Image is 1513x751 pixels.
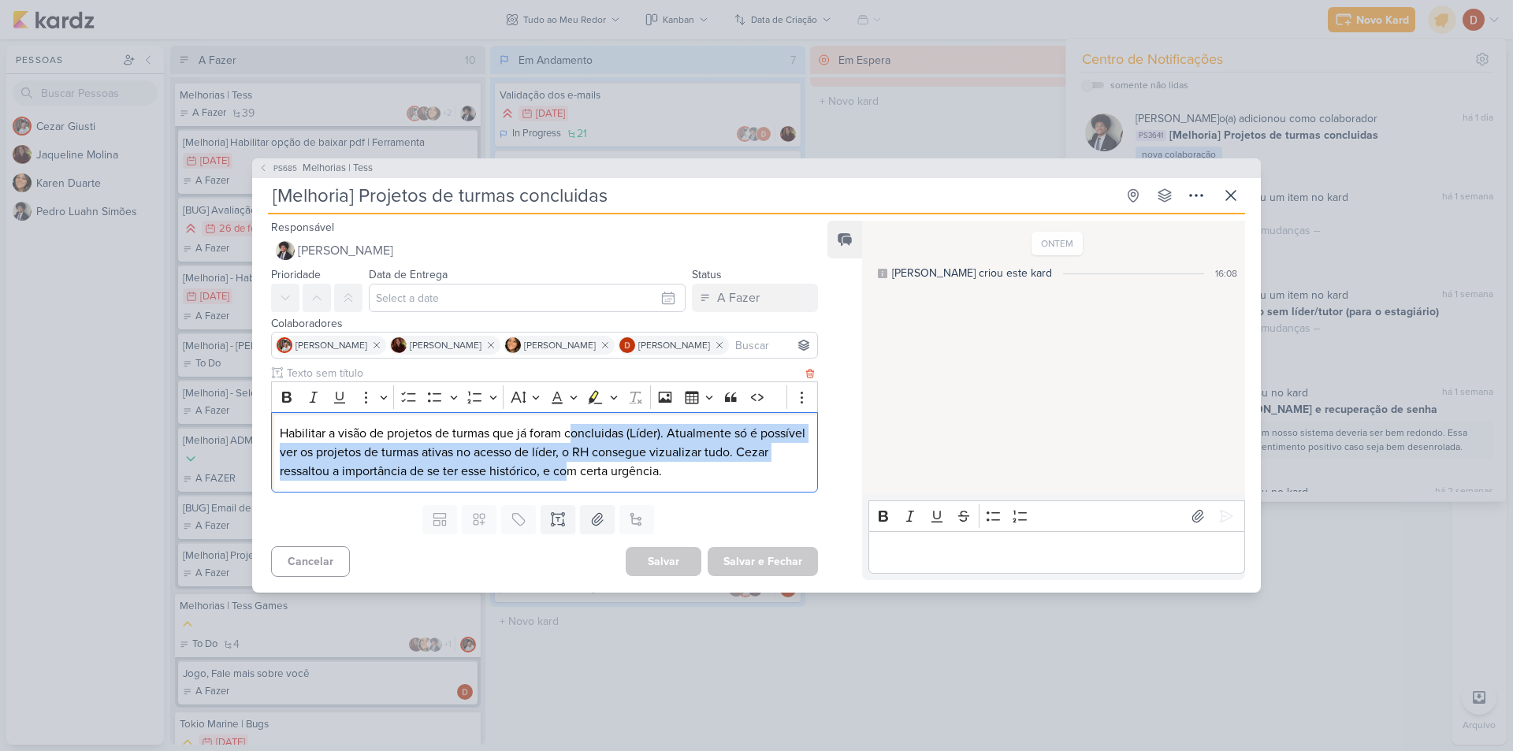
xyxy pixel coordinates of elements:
[692,284,818,312] button: A Fazer
[277,337,292,353] img: Cezar Giusti
[258,161,373,177] button: PS685 Melhorias | Tess
[619,337,635,353] img: Davi Elias Teixeira
[296,338,367,352] span: [PERSON_NAME]
[284,365,802,381] input: Texto sem título
[410,338,481,352] span: [PERSON_NAME]
[638,338,710,352] span: [PERSON_NAME]
[505,337,521,353] img: Karen Duarte
[1215,266,1237,281] div: 16:08
[732,336,814,355] input: Buscar
[524,338,596,352] span: [PERSON_NAME]
[271,221,334,234] label: Responsável
[369,268,448,281] label: Data de Entrega
[280,424,809,481] p: Habilitar a visão de projetos de turmas que já foram concluidas (Líder). Atualmente só é possível...
[271,315,818,332] div: Colaboradores
[868,500,1245,531] div: Editor toolbar
[271,162,299,174] span: PS685
[271,268,321,281] label: Prioridade
[892,265,1052,281] div: [PERSON_NAME] criou este kard
[276,241,295,260] img: Pedro Luahn Simões
[717,288,760,307] div: A Fazer
[271,381,818,412] div: Editor toolbar
[692,268,722,281] label: Status
[369,284,686,312] input: Select a date
[868,531,1245,574] div: Editor editing area: main
[298,241,393,260] span: [PERSON_NAME]
[271,546,350,577] button: Cancelar
[271,236,818,265] button: [PERSON_NAME]
[391,337,407,353] img: Jaqueline Molina
[268,181,1116,210] input: Kard Sem Título
[303,161,373,177] span: Melhorias | Tess
[271,412,818,493] div: Editor editing area: main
